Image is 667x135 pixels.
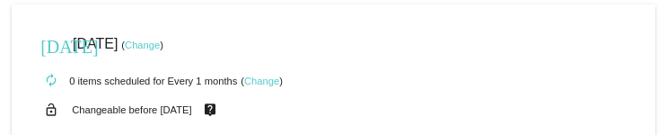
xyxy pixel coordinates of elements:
a: Change [125,40,160,50]
small: ( ) [241,76,283,86]
a: Change [244,76,279,86]
mat-icon: live_help [199,98,221,121]
mat-icon: [DATE] [40,34,62,56]
small: 0 items scheduled for Every 1 months [33,76,237,86]
mat-icon: autorenew [40,70,62,92]
small: ( ) [121,40,163,50]
small: Changeable before [DATE] [72,104,192,115]
mat-icon: lock_open [40,98,62,121]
